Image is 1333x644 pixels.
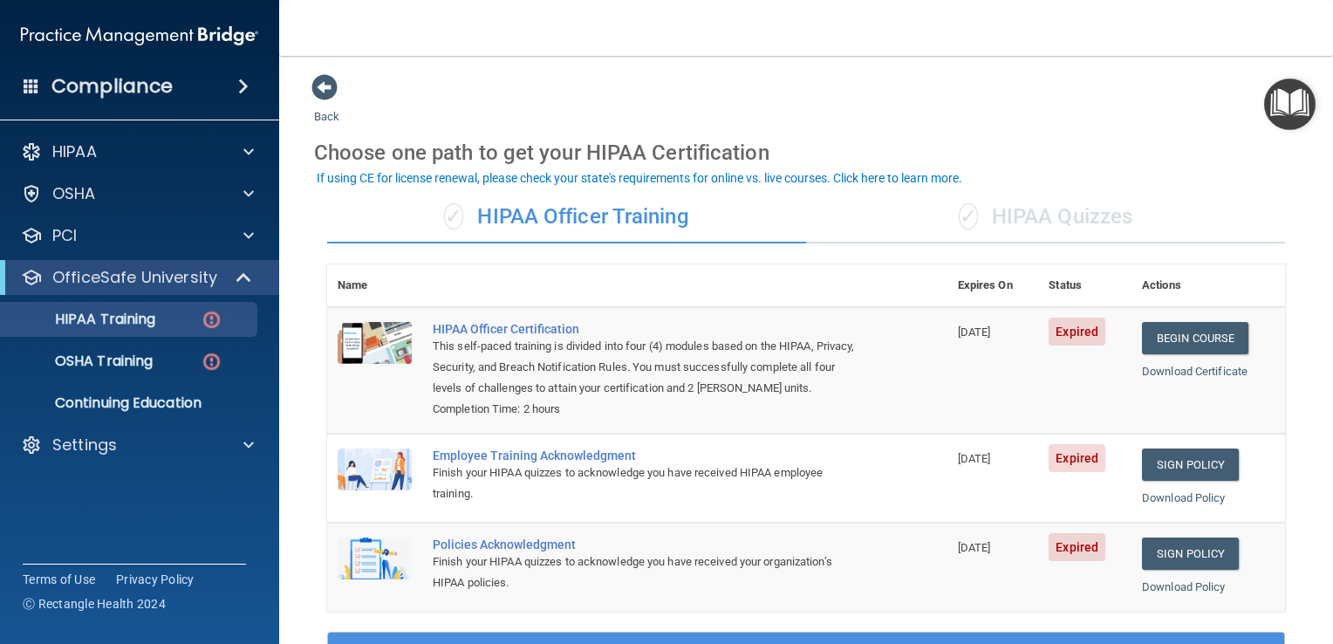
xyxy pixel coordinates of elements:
button: If using CE for license renewal, please check your state's requirements for online vs. live cours... [314,169,965,187]
a: Download Policy [1142,580,1226,593]
span: Ⓒ Rectangle Health 2024 [23,595,166,613]
a: OfficeSafe University [21,267,253,288]
div: This self-paced training is divided into four (4) modules based on the HIPAA, Privacy, Security, ... [433,336,860,399]
th: Expires On [947,264,1039,307]
p: Continuing Education [11,394,250,412]
span: [DATE] [958,452,991,465]
p: Settings [52,435,117,456]
a: Settings [21,435,254,456]
button: Open Resource Center [1264,79,1316,130]
a: OSHA [21,183,254,204]
div: Completion Time: 2 hours [433,399,860,420]
a: HIPAA [21,141,254,162]
a: Download Certificate [1142,365,1248,378]
div: If using CE for license renewal, please check your state's requirements for online vs. live cours... [317,172,962,184]
p: HIPAA [52,141,97,162]
div: Employee Training Acknowledgment [433,449,860,462]
div: Choose one path to get your HIPAA Certification [314,127,1298,178]
a: Sign Policy [1142,449,1239,481]
span: [DATE] [958,325,991,339]
span: Expired [1049,533,1105,561]
a: Terms of Use [23,571,95,588]
p: OSHA [52,183,96,204]
a: HIPAA Officer Certification [433,322,860,336]
img: danger-circle.6113f641.png [201,309,222,331]
a: Begin Course [1142,322,1248,354]
th: Actions [1131,264,1285,307]
th: Status [1038,264,1131,307]
div: Policies Acknowledgment [433,538,860,552]
span: ✓ [959,203,978,230]
p: OfficeSafe University [52,267,217,288]
span: Expired [1049,444,1105,472]
span: Expired [1049,318,1105,346]
a: Back [314,89,339,123]
div: HIPAA Officer Training [327,191,806,243]
a: Sign Policy [1142,538,1239,570]
div: HIPAA Quizzes [806,191,1285,243]
h4: Compliance [51,74,173,99]
span: ✓ [444,203,463,230]
a: Download Policy [1142,491,1226,504]
p: PCI [52,225,77,246]
span: [DATE] [958,541,991,554]
p: OSHA Training [11,353,153,370]
p: HIPAA Training [11,311,155,328]
a: Privacy Policy [116,571,195,588]
div: Finish your HIPAA quizzes to acknowledge you have received your organization’s HIPAA policies. [433,552,860,593]
div: Finish your HIPAA quizzes to acknowledge you have received HIPAA employee training. [433,462,860,504]
img: danger-circle.6113f641.png [201,351,222,373]
a: PCI [21,225,254,246]
th: Name [327,264,422,307]
img: PMB logo [21,18,258,53]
